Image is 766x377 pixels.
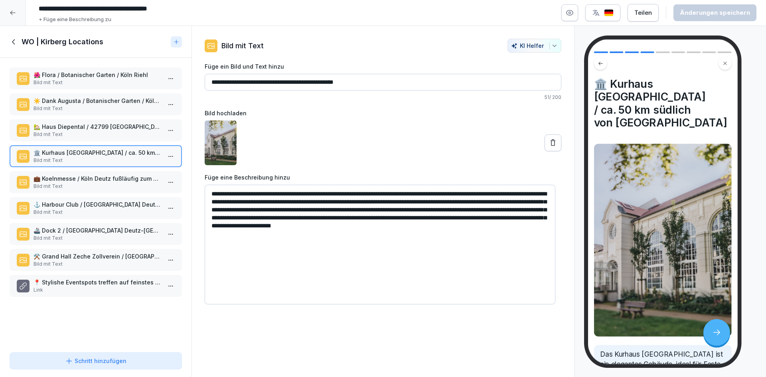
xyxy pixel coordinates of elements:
[10,145,182,167] div: 🏛️ Kurhaus [GEOGRAPHIC_DATA] / ca. 50 km südlich von [GEOGRAPHIC_DATA]Bild mit Text
[10,275,182,297] div: 📍 Stylishe Eventspots treffen auf feinstes Catering von [GEOGRAPHIC_DATA]Link
[34,157,161,164] p: Bild mit Text
[221,40,264,51] p: Bild mit Text
[22,37,103,47] h1: WO | Kirberg Locations
[628,4,659,22] button: Teilen
[10,119,182,141] div: 🏡 Haus Diepental / 42799 [GEOGRAPHIC_DATA] / ca. 25 km nördlich von [GEOGRAPHIC_DATA]Bild mit Text
[10,93,182,115] div: ☀️ Dank Augusta / Botanischer Garten / Köln RiehlBild mit Text
[10,223,182,245] div: 🚢 Dock 2 / [GEOGRAPHIC_DATA] Deutz-[GEOGRAPHIC_DATA] HafenBild mit Text
[34,97,161,105] p: ☀️ Dank Augusta / Botanischer Garten / Köln Riehl
[594,144,732,337] img: Bild und Text Vorschau
[34,278,161,286] p: 📍 Stylishe Eventspots treffen auf feinstes Catering von [GEOGRAPHIC_DATA]
[34,105,161,112] p: Bild mit Text
[205,62,561,71] label: Füge ein Bild und Text hinzu
[34,235,161,242] p: Bild mit Text
[39,16,111,24] p: + Füge eine Beschreibung zu
[10,352,182,369] button: Schritt hinzufügen
[10,249,182,271] div: ⚒️ Grand Hall Zeche Zollverein / [GEOGRAPHIC_DATA] / ca. 80 m nördlich von [GEOGRAPHIC_DATA]Bild ...
[65,357,126,365] div: Schritt hinzufügen
[34,261,161,268] p: Bild mit Text
[34,209,161,216] p: Bild mit Text
[34,174,161,183] p: 💼 Koelnmesse / Köln Deutz fußläufig zum Büro
[511,42,558,49] div: KI Helfer
[205,94,561,101] p: 51 / 200
[34,286,161,294] p: Link
[34,226,161,235] p: 🚢 Dock 2 / [GEOGRAPHIC_DATA] Deutz-[GEOGRAPHIC_DATA] Hafen
[34,200,161,209] p: ⚓ Harbour Club / [GEOGRAPHIC_DATA] Deutz-[GEOGRAPHIC_DATA] Hafen
[10,67,182,89] div: 🌺 Flora / Botanischer Garten / Köln RiehlBild mit Text
[34,71,161,79] p: 🌺 Flora / Botanischer Garten / Köln Riehl
[205,120,237,165] img: cm8nsobtpzoma8hck4hexj7m.png
[594,77,732,129] h4: 🏛️ Kurhaus [GEOGRAPHIC_DATA] / ca. 50 km südlich von [GEOGRAPHIC_DATA]
[34,252,161,261] p: ⚒️ Grand Hall Zeche Zollverein / [GEOGRAPHIC_DATA] / ca. 80 m nördlich von [GEOGRAPHIC_DATA]
[673,4,756,21] button: Änderungen speichern
[604,9,614,17] img: de.svg
[680,8,750,17] div: Änderungen speichern
[34,122,161,131] p: 🏡 Haus Diepental / 42799 [GEOGRAPHIC_DATA] / ca. 25 km nördlich von [GEOGRAPHIC_DATA]
[205,109,561,117] label: Bild hochladen
[10,197,182,219] div: ⚓ Harbour Club / [GEOGRAPHIC_DATA] Deutz-[GEOGRAPHIC_DATA] HafenBild mit Text
[507,39,561,53] button: KI Helfer
[634,8,652,17] div: Teilen
[205,173,561,182] label: Füge eine Beschreibung hinzu
[34,79,161,86] p: Bild mit Text
[34,183,161,190] p: Bild mit Text
[10,171,182,193] div: 💼 Koelnmesse / Köln Deutz fußläufig zum BüroBild mit Text
[34,148,161,157] p: 🏛️ Kurhaus [GEOGRAPHIC_DATA] / ca. 50 km südlich von [GEOGRAPHIC_DATA]
[34,131,161,138] p: Bild mit Text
